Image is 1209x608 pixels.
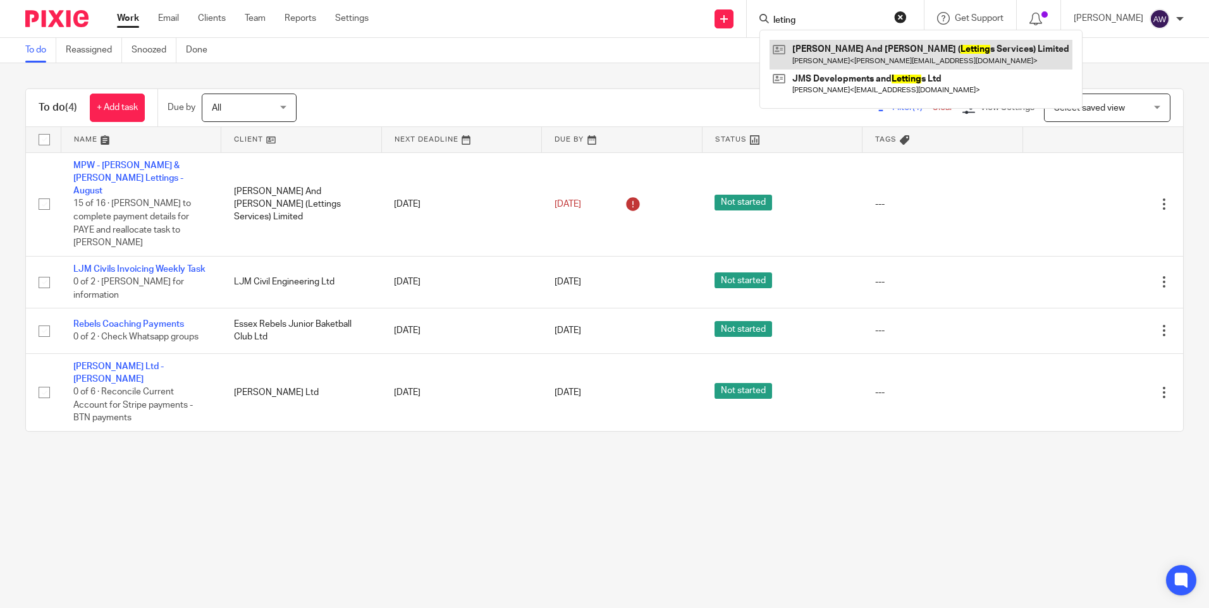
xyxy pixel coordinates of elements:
[381,308,542,353] td: [DATE]
[212,104,221,112] span: All
[117,12,139,25] a: Work
[875,276,1010,288] div: ---
[1074,12,1143,25] p: [PERSON_NAME]
[158,12,179,25] a: Email
[73,200,191,248] span: 15 of 16 · [PERSON_NAME] to complete payment details for PAYE and reallocate task to [PERSON_NAME]
[381,256,542,308] td: [DATE]
[285,12,316,25] a: Reports
[1150,9,1170,29] img: svg%3E
[555,277,581,286] span: [DATE]
[875,198,1010,210] div: ---
[66,38,122,63] a: Reassigned
[198,12,226,25] a: Clients
[894,11,907,23] button: Clear
[715,383,772,399] span: Not started
[955,14,1003,23] span: Get Support
[335,12,369,25] a: Settings
[221,353,382,431] td: [PERSON_NAME] Ltd
[715,272,772,288] span: Not started
[875,386,1010,399] div: ---
[381,152,542,256] td: [DATE]
[73,161,183,196] a: MPW - [PERSON_NAME] & [PERSON_NAME] Lettings - August
[132,38,176,63] a: Snoozed
[221,152,382,256] td: [PERSON_NAME] And [PERSON_NAME] (Lettings Services) Limited
[90,94,145,122] a: + Add task
[772,15,886,27] input: Search
[715,321,772,337] span: Not started
[65,102,77,112] span: (4)
[245,12,266,25] a: Team
[73,277,184,300] span: 0 of 2 · [PERSON_NAME] for information
[39,101,77,114] h1: To do
[875,136,897,143] span: Tags
[555,388,581,397] span: [DATE]
[73,320,184,329] a: Rebels Coaching Payments
[25,38,56,63] a: To do
[381,353,542,431] td: [DATE]
[555,200,581,209] span: [DATE]
[186,38,217,63] a: Done
[221,308,382,353] td: Essex Rebels Junior Baketball Club Ltd
[715,195,772,210] span: Not started
[73,388,193,423] span: 0 of 6 · Reconcile Current Account for Stripe payments - BTN payments
[875,324,1010,337] div: ---
[73,265,206,274] a: LJM Civils Invoicing Weekly Task
[168,101,195,114] p: Due by
[1054,104,1125,112] span: Select saved view
[221,256,382,308] td: LJM Civil Engineering Ltd
[555,326,581,335] span: [DATE]
[25,10,89,27] img: Pixie
[73,333,199,342] span: 0 of 2 · Check Whatsapp groups
[73,362,164,384] a: [PERSON_NAME] Ltd - [PERSON_NAME]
